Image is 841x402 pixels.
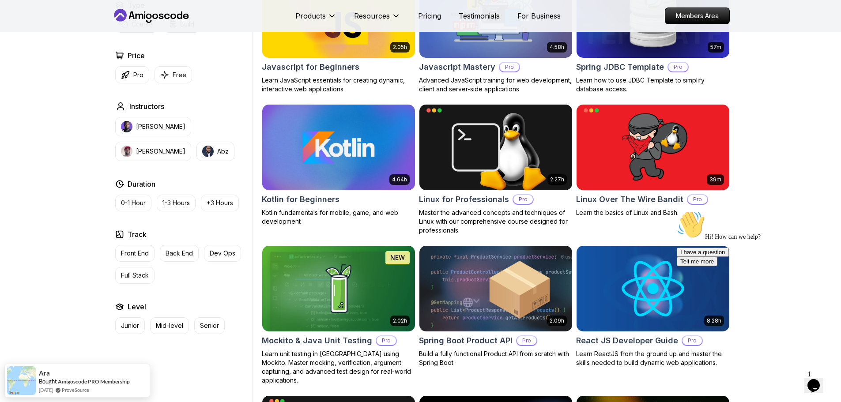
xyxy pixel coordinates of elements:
[419,105,572,190] img: Linux for Professionals card
[419,349,573,367] p: Build a fully functional Product API from scratch with Spring Boot.
[418,11,441,21] a: Pricing
[115,142,191,161] button: instructor img[PERSON_NAME]
[262,208,415,226] p: Kotlin fundamentals for mobile, game, and web development
[4,50,44,59] button: Tell me more
[115,117,191,136] button: instructor img[PERSON_NAME]
[202,146,214,157] img: instructor img
[128,179,155,189] h2: Duration
[162,199,190,207] p: 1-3 Hours
[204,245,241,262] button: Dev Ops
[121,321,139,330] p: Junior
[262,61,359,73] h2: Javascript for Beginners
[419,76,573,94] p: Advanced JavaScript training for web development, client and server-side applications
[115,195,151,211] button: 0-1 Hour
[150,317,189,334] button: Mid-level
[121,121,132,132] img: instructor img
[392,176,407,183] p: 4.64h
[115,66,149,83] button: Pro
[393,44,407,51] p: 2.05h
[500,63,519,71] p: Pro
[419,193,509,206] h2: Linux for Professionals
[200,321,219,330] p: Senior
[262,349,415,385] p: Learn unit testing in [GEOGRAPHIC_DATA] using Mockito. Master mocking, verification, argument cap...
[196,142,234,161] button: instructor imgAbz
[295,11,326,21] p: Products
[136,122,185,131] p: [PERSON_NAME]
[128,229,147,240] h2: Track
[121,271,149,280] p: Full Stack
[576,334,678,347] h2: React JS Developer Guide
[517,11,561,21] a: For Business
[155,66,192,83] button: Free
[4,26,87,33] span: Hi! How can we help?
[4,4,162,59] div: 👋Hi! How can we help?I have a questionTell me more
[201,195,239,211] button: +3 Hours
[262,76,415,94] p: Learn JavaScript essentials for creating dynamic, interactive web applications
[166,249,193,258] p: Back End
[390,253,405,262] p: NEW
[673,207,832,362] iframe: chat widget
[121,146,132,157] img: instructor img
[115,245,155,262] button: Front End
[129,101,164,112] h2: Instructors
[550,317,564,324] p: 2.09h
[194,317,225,334] button: Senior
[550,44,564,51] p: 4.58h
[262,334,372,347] h2: Mockito & Java Unit Testing
[668,63,688,71] p: Pro
[577,246,729,331] img: React JS Developer Guide card
[354,11,400,28] button: Resources
[62,386,89,394] a: ProveSource
[128,50,145,61] h2: Price
[173,71,186,79] p: Free
[4,41,56,50] button: I have a question
[576,76,730,94] p: Learn how to use JDBC Template to simplify database access.
[665,8,730,24] a: Members Area
[550,176,564,183] p: 2.27h
[262,245,415,385] a: Mockito & Java Unit Testing card2.02hNEWMockito & Java Unit TestingProLearn unit testing in [GEOG...
[513,195,533,204] p: Pro
[419,104,573,235] a: Linux for Professionals card2.27hLinux for ProfessionalsProMaster the advanced concepts and techn...
[39,378,57,385] span: Bought
[262,104,415,226] a: Kotlin for Beginners card4.64hKotlin for BeginnersKotlin fundamentals for mobile, game, and web d...
[128,301,146,312] h2: Level
[133,71,143,79] p: Pro
[39,369,50,377] span: Ara
[157,195,196,211] button: 1-3 Hours
[7,366,36,395] img: provesource social proof notification image
[156,321,183,330] p: Mid-level
[576,104,730,217] a: Linux Over The Wire Bandit card39mLinux Over The Wire BanditProLearn the basics of Linux and Bash.
[210,249,235,258] p: Dev Ops
[576,349,730,367] p: Learn ReactJS from the ground up and master the skills needed to build dynamic web applications.
[262,193,339,206] h2: Kotlin for Beginners
[115,267,155,284] button: Full Stack
[121,199,146,207] p: 0-1 Hour
[4,4,32,32] img: :wave:
[207,199,233,207] p: +3 Hours
[419,61,495,73] h2: Javascript Mastery
[576,193,683,206] h2: Linux Over The Wire Bandit
[710,44,721,51] p: 57m
[295,11,336,28] button: Products
[576,208,730,217] p: Learn the basics of Linux and Bash.
[377,336,396,345] p: Pro
[136,147,185,156] p: [PERSON_NAME]
[217,147,229,156] p: Abz
[517,336,536,345] p: Pro
[262,105,415,190] img: Kotlin for Beginners card
[419,334,513,347] h2: Spring Boot Product API
[665,8,729,24] p: Members Area
[419,208,573,235] p: Master the advanced concepts and techniques of Linux with our comprehensive course designed for p...
[58,378,130,385] a: Amigoscode PRO Membership
[354,11,390,21] p: Resources
[459,11,500,21] a: Testimonials
[804,367,832,393] iframe: chat widget
[160,245,199,262] button: Back End
[419,246,572,331] img: Spring Boot Product API card
[393,317,407,324] p: 2.02h
[577,105,729,190] img: Linux Over The Wire Bandit card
